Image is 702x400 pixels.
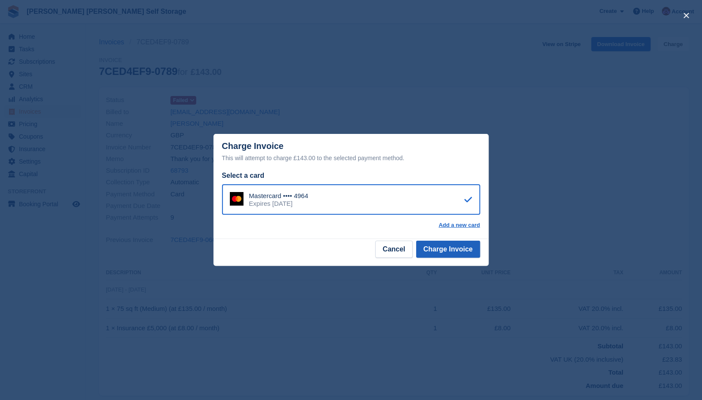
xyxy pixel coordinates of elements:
img: Mastercard Logo [230,192,244,206]
button: close [680,9,693,22]
button: Cancel [375,241,412,258]
a: Add a new card [439,222,480,229]
div: This will attempt to charge £143.00 to the selected payment method. [222,153,480,163]
div: Charge Invoice [222,141,480,163]
div: Mastercard •••• 4964 [249,192,309,200]
div: Select a card [222,171,480,181]
button: Charge Invoice [416,241,480,258]
div: Expires [DATE] [249,200,309,208]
